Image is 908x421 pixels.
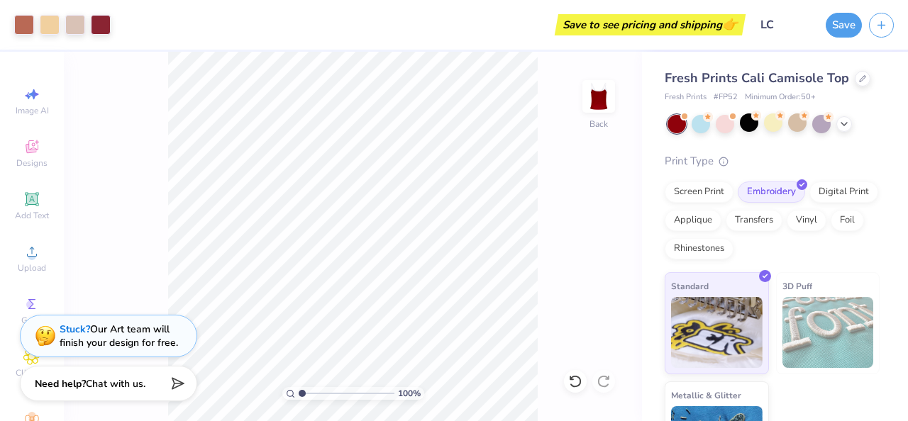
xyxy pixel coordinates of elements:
span: Add Text [15,210,49,221]
div: Digital Print [809,181,878,203]
div: Embroidery [738,181,805,203]
span: Metallic & Glitter [671,388,741,403]
button: Save [826,13,862,38]
span: 3D Puff [782,279,812,293]
div: Back [589,118,608,130]
span: # FP52 [714,91,738,103]
span: 👉 [722,16,738,33]
div: Print Type [665,153,880,169]
img: Standard [671,297,763,368]
div: Save to see pricing and shipping [558,14,742,35]
img: Back [585,82,613,111]
div: Foil [831,210,864,231]
div: Vinyl [787,210,826,231]
div: Our Art team will finish your design for free. [60,322,178,349]
div: Transfers [726,210,782,231]
span: 100 % [398,387,421,400]
span: Chat with us. [86,377,145,391]
span: Fresh Prints [665,91,707,103]
span: Fresh Prints Cali Camisole Top [665,69,849,86]
span: Designs [16,157,48,169]
span: Clipart & logos [7,367,57,390]
div: Screen Print [665,181,733,203]
strong: Need help? [35,377,86,391]
span: Image AI [16,105,49,116]
span: Minimum Order: 50 + [745,91,816,103]
span: Standard [671,279,709,293]
div: Applique [665,210,721,231]
strong: Stuck? [60,322,90,336]
img: 3D Puff [782,297,874,368]
div: Rhinestones [665,238,733,259]
span: Upload [18,262,46,274]
input: Untitled Design [749,11,819,39]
